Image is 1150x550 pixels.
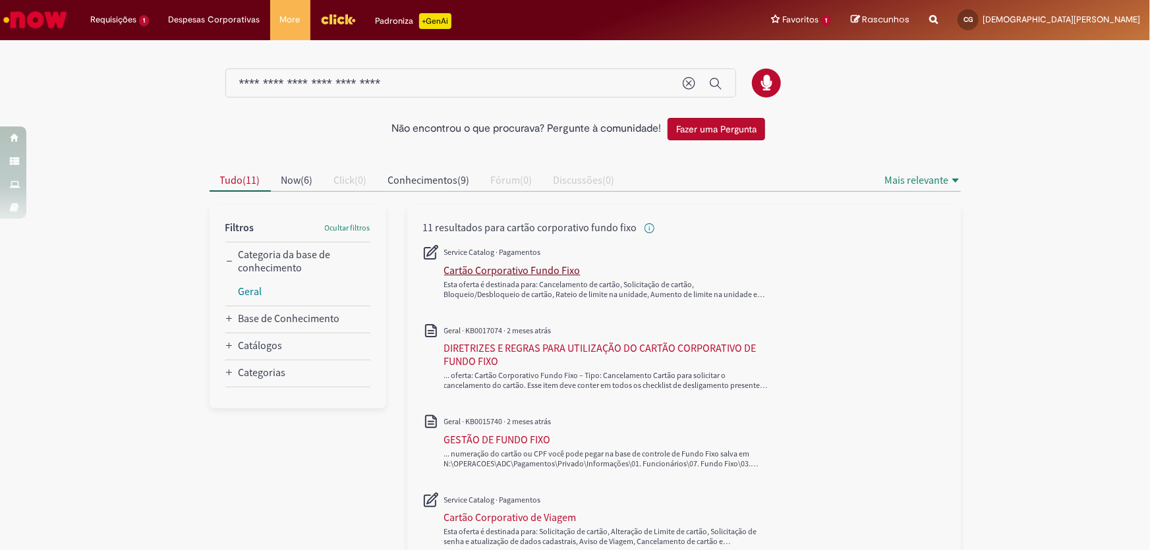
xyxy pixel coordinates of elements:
[90,13,136,26] span: Requisições
[376,13,451,29] div: Padroniza
[782,13,819,26] span: Favoritos
[862,13,909,26] span: Rascunhos
[280,13,301,26] span: More
[983,14,1140,25] span: [DEMOGRAPHIC_DATA][PERSON_NAME]
[1,7,69,33] img: ServiceNow
[320,9,356,29] img: click_logo_yellow_360x200.png
[851,14,909,26] a: Rascunhos
[169,13,260,26] span: Despesas Corporativas
[419,13,451,29] p: +GenAi
[821,15,831,26] span: 1
[668,118,765,140] button: Fazer uma Pergunta
[963,15,973,24] span: CG
[391,123,661,135] h2: Não encontrou o que procurava? Pergunte à comunidade!
[139,15,149,26] span: 1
